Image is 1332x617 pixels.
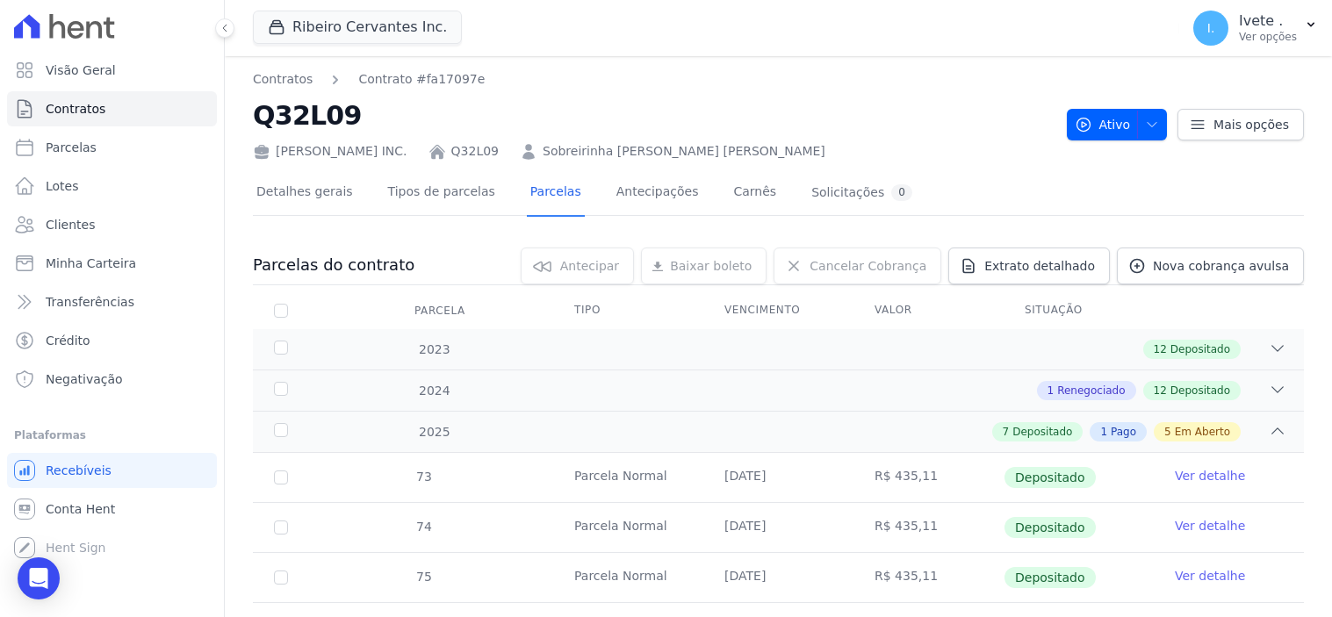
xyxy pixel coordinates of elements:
th: Situação [1004,292,1154,329]
span: Pago [1111,424,1136,440]
td: Parcela Normal [553,553,703,602]
a: Parcelas [7,130,217,165]
input: Só é possível selecionar pagamentos em aberto [274,520,288,534]
span: 12 [1154,383,1167,398]
span: 74 [414,520,432,534]
span: Ativo [1075,109,1131,140]
span: 12 [1154,341,1167,357]
span: Depositado [1170,383,1230,398]
span: Lotes [46,177,79,195]
td: [DATE] [703,453,853,502]
span: Depositado [1004,517,1096,538]
div: [PERSON_NAME] INC. [253,142,407,161]
td: R$ 435,11 [853,503,1004,552]
span: 1 [1048,383,1055,398]
a: Detalhes gerais [253,170,356,217]
span: 73 [414,470,432,484]
th: Tipo [553,292,703,329]
a: Lotes [7,169,217,204]
span: Depositado [1170,341,1230,357]
a: Ver detalhe [1175,517,1245,534]
th: Valor [853,292,1004,329]
a: Crédito [7,323,217,358]
span: Renegociado [1057,383,1125,398]
p: Ver opções [1239,30,1297,44]
div: Plataformas [14,425,210,446]
a: Ver detalhe [1175,567,1245,585]
a: Antecipações [613,170,702,217]
span: Em Aberto [1175,424,1230,440]
span: Parcelas [46,139,97,156]
span: Nova cobrança avulsa [1153,257,1289,275]
span: Contratos [46,100,105,118]
span: Mais opções [1213,116,1289,133]
div: Parcela [393,293,486,328]
button: Ativo [1067,109,1168,140]
nav: Breadcrumb [253,70,1053,89]
div: Open Intercom Messenger [18,557,60,599]
span: I. [1207,22,1215,34]
a: Recebíveis [7,453,217,488]
span: Depositado [1004,467,1096,488]
input: Só é possível selecionar pagamentos em aberto [274,470,288,484]
span: Clientes [46,216,95,233]
span: 1 [1100,424,1107,440]
h3: Parcelas do contrato [253,255,414,276]
input: Só é possível selecionar pagamentos em aberto [274,570,288,585]
span: Transferências [46,293,134,311]
a: Minha Carteira [7,246,217,281]
a: Ver detalhe [1175,467,1245,484]
span: 5 [1164,424,1171,440]
td: [DATE] [703,553,853,602]
span: Depositado [1004,567,1096,588]
td: [DATE] [703,503,853,552]
p: Ivete . [1239,12,1297,30]
a: Visão Geral [7,53,217,88]
a: Parcelas [527,170,585,217]
div: 0 [891,184,912,201]
a: Q32L09 [451,142,499,161]
a: Nova cobrança avulsa [1117,248,1304,284]
h2: Q32L09 [253,96,1053,135]
a: Extrato detalhado [948,248,1110,284]
td: R$ 435,11 [853,553,1004,602]
span: Negativação [46,370,123,388]
a: Transferências [7,284,217,319]
span: Conta Hent [46,500,115,518]
a: Solicitações0 [808,170,916,217]
nav: Breadcrumb [253,70,485,89]
a: Carnês [730,170,780,217]
span: Extrato detalhado [984,257,1095,275]
span: Depositado [1012,424,1072,440]
a: Conta Hent [7,491,217,527]
button: Ribeiro Cervantes Inc. [253,11,462,44]
div: Solicitações [811,184,912,201]
th: Vencimento [703,292,853,329]
span: Crédito [46,332,90,349]
a: Clientes [7,207,217,242]
button: I. Ivete . Ver opções [1179,4,1332,53]
a: Mais opções [1177,109,1304,140]
a: Tipos de parcelas [385,170,499,217]
a: Negativação [7,362,217,397]
a: Contratos [7,91,217,126]
span: 7 [1003,424,1010,440]
td: R$ 435,11 [853,453,1004,502]
td: Parcela Normal [553,503,703,552]
td: Parcela Normal [553,453,703,502]
a: Contratos [253,70,313,89]
a: Contrato #fa17097e [358,70,485,89]
span: Visão Geral [46,61,116,79]
a: Sobreirinha [PERSON_NAME] [PERSON_NAME] [543,142,825,161]
span: Recebíveis [46,462,112,479]
span: Minha Carteira [46,255,136,272]
span: 75 [414,570,432,584]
